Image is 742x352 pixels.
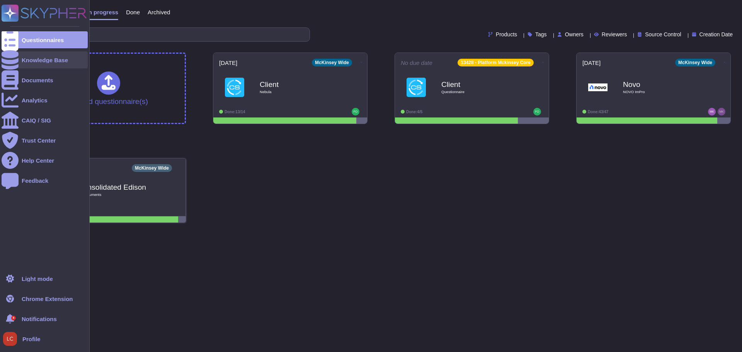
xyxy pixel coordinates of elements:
[533,108,541,116] img: user
[148,9,170,15] span: Archived
[132,164,172,172] div: McKinsey Wide
[260,90,337,94] span: Nebula
[582,60,601,66] span: [DATE]
[22,97,48,103] div: Analytics
[2,112,88,129] a: CAIQ / SIG
[406,110,422,114] span: Done: 4/5
[22,178,48,184] div: Feedback
[225,110,245,114] span: Done: 13/14
[126,9,140,15] span: Done
[565,32,584,37] span: Owners
[22,117,51,123] div: CAIQ / SIG
[78,193,155,197] span: 11 document s
[225,78,244,97] img: Logo
[699,32,733,37] span: Creation Date
[312,59,352,66] div: McKinsey Wide
[69,71,148,105] div: Upload questionnaire(s)
[2,51,88,68] a: Knowledge Base
[458,59,534,66] div: 13428 - Platform Mckinsey Core
[401,60,432,66] span: No due date
[2,152,88,169] a: Help Center
[22,316,57,322] span: Notifications
[352,108,359,116] img: user
[588,78,608,97] img: Logo
[219,60,237,66] span: [DATE]
[2,290,88,307] a: Chrome Extension
[718,108,725,116] img: user
[22,37,64,43] div: Questionnaires
[87,9,118,15] span: In progress
[78,184,155,191] b: Consolidated Edison
[22,276,53,282] div: Light mode
[496,32,517,37] span: Products
[602,32,627,37] span: Reviewers
[22,296,73,302] div: Chrome Extension
[441,90,519,94] span: Questionnaire
[441,81,519,88] b: Client
[535,32,547,37] span: Tags
[645,32,681,37] span: Source Control
[22,57,68,63] div: Knowledge Base
[2,172,88,189] a: Feedback
[22,77,53,83] div: Documents
[2,92,88,109] a: Analytics
[2,330,22,347] button: user
[22,158,54,163] div: Help Center
[3,332,17,346] img: user
[588,110,608,114] span: Done: 43/47
[22,336,41,342] span: Profile
[675,59,715,66] div: McKinsey Wide
[407,78,426,97] img: Logo
[260,81,337,88] b: Client
[2,71,88,88] a: Documents
[22,138,56,143] div: Trust Center
[11,316,16,320] div: 5
[31,28,310,41] input: Search by keywords
[2,132,88,149] a: Trust Center
[623,90,700,94] span: NOVO ImPro
[623,81,700,88] b: Novo
[708,108,716,116] img: user
[2,31,88,48] a: Questionnaires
